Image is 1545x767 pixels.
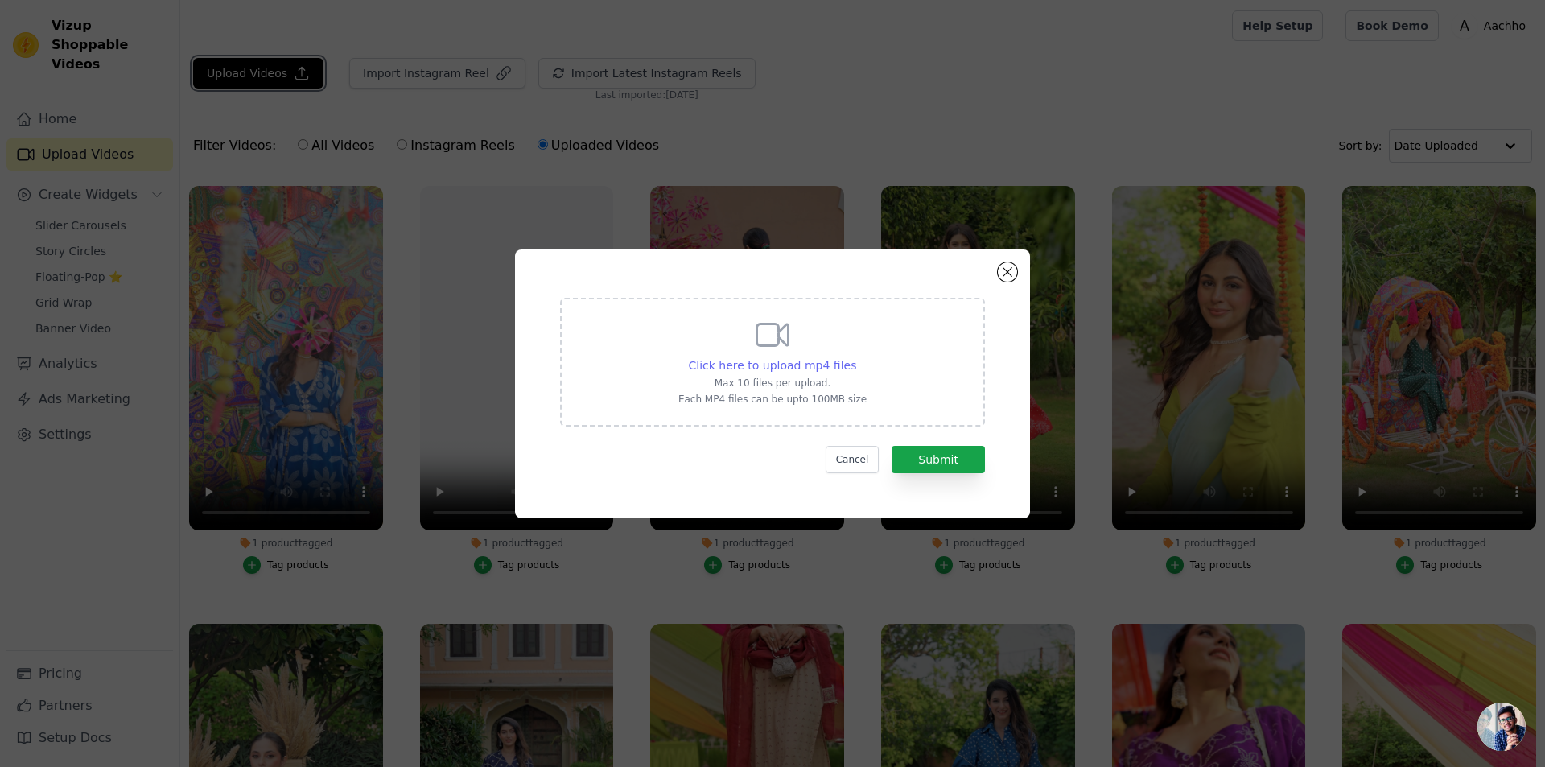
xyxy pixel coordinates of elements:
p: Max 10 files per upload. [678,377,867,390]
button: Cancel [826,446,880,473]
p: Each MP4 files can be upto 100MB size [678,393,867,406]
a: Open chat [1477,703,1526,751]
span: Click here to upload mp4 files [689,359,857,372]
button: Submit [892,446,985,473]
button: Close modal [998,262,1017,282]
